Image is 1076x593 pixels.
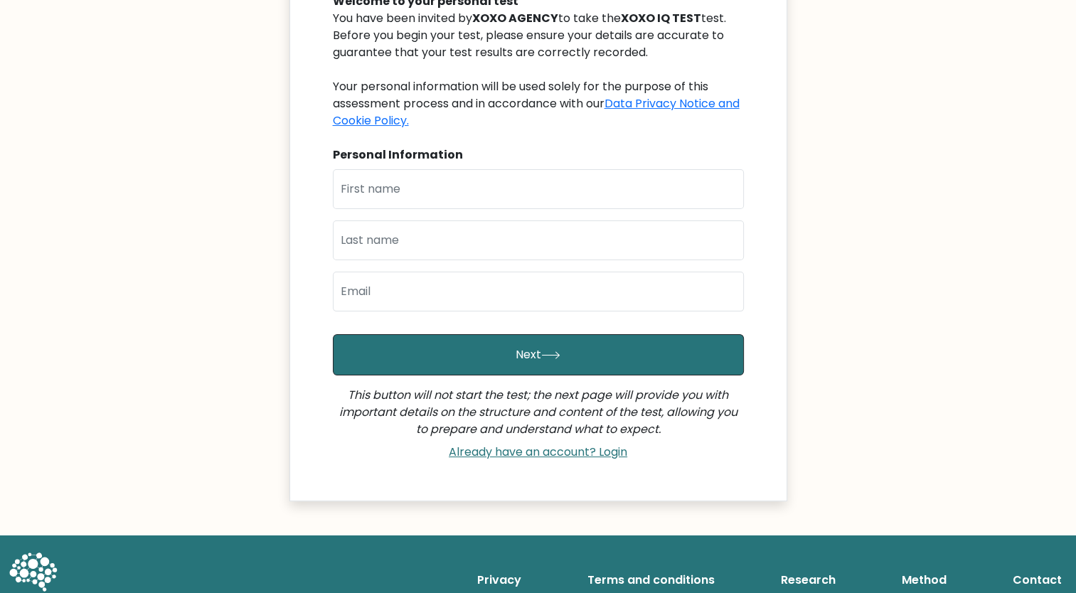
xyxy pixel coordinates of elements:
[339,387,737,437] i: This button will not start the test; the next page will provide you with important details on the...
[333,169,744,209] input: First name
[333,10,744,129] div: You have been invited by to take the test. Before you begin your test, please ensure your details...
[333,334,744,375] button: Next
[333,272,744,311] input: Email
[333,220,744,260] input: Last name
[333,146,744,164] div: Personal Information
[472,10,558,26] b: XOXO AGENCY
[443,444,633,460] a: Already have an account? Login
[621,10,701,26] b: XOXO IQ TEST
[333,95,740,129] a: Data Privacy Notice and Cookie Policy.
